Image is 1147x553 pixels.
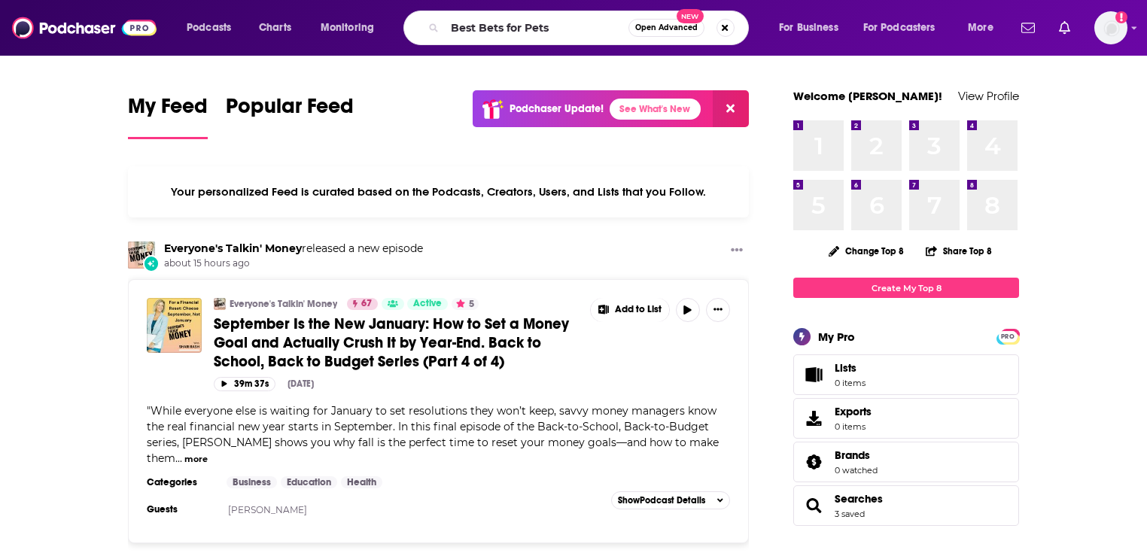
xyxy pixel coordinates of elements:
span: More [968,17,993,38]
a: 67 [347,298,378,310]
a: PRO [999,330,1017,342]
a: 0 watched [835,465,878,476]
a: Health [341,476,382,488]
button: 5 [452,298,479,310]
span: Searches [793,485,1019,526]
a: Lists [793,354,1019,395]
img: User Profile [1094,11,1127,44]
a: Show notifications dropdown [1015,15,1041,41]
a: September Is the New January: How to Set a Money Goal and Actually Crush It by Year-End. Back to ... [214,314,580,371]
span: For Podcasters [863,17,936,38]
span: 0 items [835,378,866,388]
svg: Add a profile image [1115,11,1127,23]
span: ... [175,451,182,465]
button: more [184,453,208,466]
span: While everyone else is waiting for January to set resolutions they won’t keep, savvy money manage... [147,404,719,465]
img: September Is the New January: How to Set a Money Goal and Actually Crush It by Year-End. Back to ... [147,298,202,353]
button: Show More Button [591,298,669,322]
button: open menu [768,16,857,40]
button: Show profile menu [1094,11,1127,44]
button: Change Top 8 [820,242,913,260]
a: Create My Top 8 [793,278,1019,298]
span: Exports [835,405,872,418]
button: open menu [176,16,251,40]
a: Brands [835,448,878,462]
a: Exports [793,398,1019,439]
button: ShowPodcast Details [611,491,730,509]
span: Monitoring [321,17,374,38]
button: Show More Button [725,242,749,260]
button: open menu [310,16,394,40]
span: My Feed [128,93,208,128]
img: Everyone's Talkin' Money [214,298,226,310]
span: Podcasts [187,17,231,38]
span: about 15 hours ago [164,257,423,270]
a: Everyone's Talkin' Money [164,242,302,255]
h3: released a new episode [164,242,423,256]
input: Search podcasts, credits, & more... [445,16,628,40]
span: Show Podcast Details [618,495,705,506]
a: Popular Feed [226,93,354,139]
div: [DATE] [288,378,314,389]
button: open menu [957,16,1012,40]
span: Brands [835,448,870,462]
span: September Is the New January: How to Set a Money Goal and Actually Crush It by Year-End. Back to ... [214,314,569,371]
a: 3 saved [835,509,865,519]
a: View Profile [958,89,1019,103]
a: Business [227,476,277,488]
a: [PERSON_NAME] [228,504,307,515]
div: Search podcasts, credits, & more... [418,11,763,45]
a: Charts [249,16,300,40]
button: 39m 37s [214,377,275,391]
span: New [677,9,704,23]
span: Lists [799,364,829,385]
span: Popular Feed [226,93,354,128]
span: 0 items [835,421,872,432]
span: " [147,404,719,465]
p: Podchaser Update! [510,102,604,115]
img: Podchaser - Follow, Share and Rate Podcasts [12,14,157,42]
a: See What's New [610,99,701,120]
div: Your personalized Feed is curated based on the Podcasts, Creators, Users, and Lists that you Follow. [128,166,749,217]
div: New Episode [143,255,160,272]
span: 67 [361,296,372,311]
span: Logged in as rpearson [1094,11,1127,44]
a: Active [407,298,448,310]
a: Searches [835,492,883,506]
span: Active [413,296,442,311]
a: Show notifications dropdown [1053,15,1076,41]
div: My Pro [818,330,855,344]
span: Charts [259,17,291,38]
span: For Business [779,17,838,38]
span: Exports [799,408,829,429]
button: Share Top 8 [925,236,993,266]
a: Brands [799,451,829,472]
a: Everyone's Talkin' Money [230,298,337,310]
a: Welcome [PERSON_NAME]! [793,89,942,103]
button: Open AdvancedNew [628,19,704,37]
button: Show More Button [706,298,730,322]
span: Lists [835,361,856,375]
span: PRO [999,331,1017,342]
button: open menu [853,16,957,40]
a: My Feed [128,93,208,139]
h3: Guests [147,503,214,515]
a: Searches [799,495,829,516]
span: Lists [835,361,866,375]
h3: Categories [147,476,214,488]
span: Open Advanced [635,24,698,32]
img: Everyone's Talkin' Money [128,242,155,269]
span: Brands [793,442,1019,482]
span: Add to List [615,304,662,315]
a: Education [281,476,337,488]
